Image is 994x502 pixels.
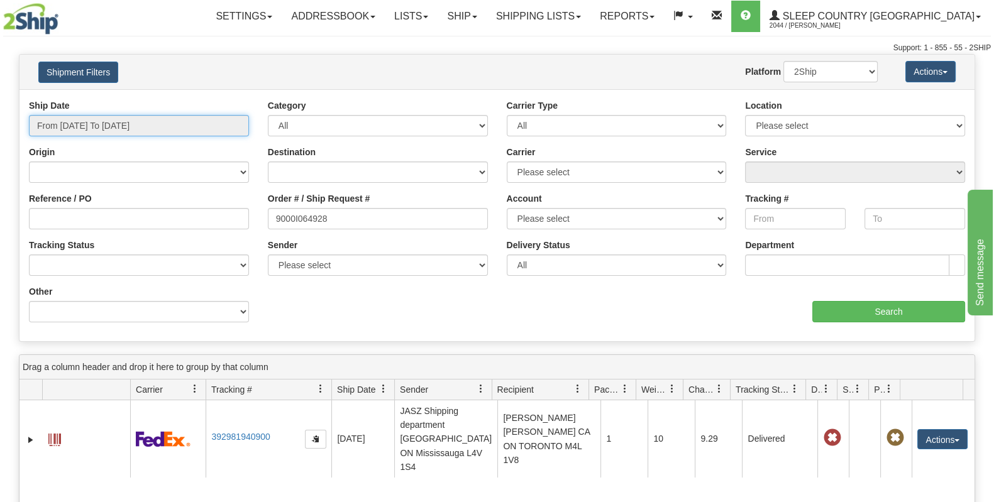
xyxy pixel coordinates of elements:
label: Sender [268,239,297,251]
a: Recipient filter column settings [567,378,588,400]
label: Carrier Type [507,99,558,112]
td: [DATE] [331,400,394,477]
button: Copy to clipboard [305,430,326,449]
div: Send message [9,8,116,23]
td: 1 [600,400,648,477]
button: Shipment Filters [38,62,118,83]
input: From [745,208,846,229]
label: Tracking # [745,192,788,205]
div: Support: 1 - 855 - 55 - 2SHIP [3,43,991,53]
a: Expand [25,434,37,446]
a: Sleep Country [GEOGRAPHIC_DATA] 2044 / [PERSON_NAME] [760,1,990,32]
span: Tracking Status [736,383,790,396]
label: Other [29,285,52,298]
img: logo2044.jpg [3,3,58,35]
span: Carrier [136,383,163,396]
label: Service [745,146,776,158]
span: Late [823,429,841,447]
label: Account [507,192,542,205]
label: Carrier [507,146,536,158]
a: Sender filter column settings [470,378,492,400]
span: Charge [688,383,715,396]
label: Department [745,239,794,251]
label: Location [745,99,781,112]
span: Delivery Status [811,383,822,396]
a: Tracking # filter column settings [310,378,331,400]
a: Ship [438,1,486,32]
label: Ship Date [29,99,70,112]
a: Addressbook [282,1,385,32]
span: Packages [594,383,621,396]
label: Tracking Status [29,239,94,251]
label: Destination [268,146,316,158]
a: 392981940900 [211,432,270,442]
label: Platform [745,65,781,78]
a: Pickup Status filter column settings [878,378,900,400]
label: Delivery Status [507,239,570,251]
span: Tracking # [211,383,252,396]
td: JASZ Shipping department [GEOGRAPHIC_DATA] ON Mississauga L4V 1S4 [394,400,497,477]
a: Label [48,428,61,448]
td: Delivered [742,400,817,477]
a: Settings [206,1,282,32]
a: Carrier filter column settings [184,378,206,400]
span: Ship Date [337,383,375,396]
label: Reference / PO [29,192,92,205]
img: 2 - FedEx Express® [136,431,191,447]
span: Weight [641,383,668,396]
span: Pickup Status [874,383,885,396]
a: Lists [385,1,438,32]
span: 2044 / [PERSON_NAME] [770,19,864,32]
a: Charge filter column settings [709,378,730,400]
input: Search [812,301,965,322]
div: grid grouping header [19,355,975,379]
span: Recipient [497,383,534,396]
a: Tracking Status filter column settings [784,378,805,400]
input: To [864,208,965,229]
button: Actions [905,61,956,82]
label: Origin [29,146,55,158]
a: Ship Date filter column settings [373,378,394,400]
a: Packages filter column settings [614,378,636,400]
a: Shipping lists [487,1,590,32]
iframe: chat widget [965,187,993,315]
td: [PERSON_NAME] [PERSON_NAME] CA ON TORONTO M4L 1V8 [497,400,600,477]
a: Weight filter column settings [661,378,683,400]
span: Shipment Issues [842,383,853,396]
a: Shipment Issues filter column settings [847,378,868,400]
button: Actions [917,429,968,449]
span: Sender [400,383,428,396]
td: 9.29 [695,400,742,477]
label: Order # / Ship Request # [268,192,370,205]
span: Sleep Country [GEOGRAPHIC_DATA] [780,11,975,21]
a: Delivery Status filter column settings [815,378,837,400]
label: Category [268,99,306,112]
td: 10 [648,400,695,477]
a: Reports [590,1,664,32]
span: Pickup Not Assigned [886,429,903,447]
